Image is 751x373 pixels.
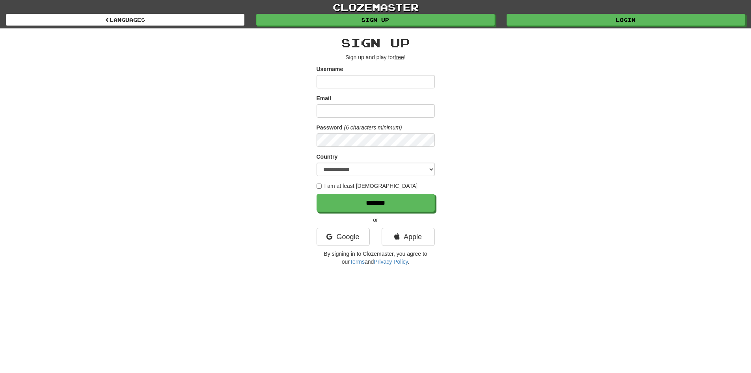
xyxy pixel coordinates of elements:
a: Languages [6,14,244,26]
input: I am at least [DEMOGRAPHIC_DATA] [317,184,322,189]
u: free [395,54,404,60]
em: (6 characters minimum) [344,124,402,131]
h2: Sign up [317,36,435,49]
label: Password [317,124,343,131]
label: Username [317,65,343,73]
a: Terms [350,259,365,265]
p: Sign up and play for ! [317,53,435,61]
a: Privacy Policy [374,259,408,265]
label: Country [317,153,338,161]
label: Email [317,94,331,102]
p: or [317,216,435,224]
a: Google [317,228,370,246]
a: Sign up [256,14,495,26]
a: Apple [382,228,435,246]
label: I am at least [DEMOGRAPHIC_DATA] [317,182,418,190]
a: Login [507,14,745,26]
p: By signing in to Clozemaster, you agree to our and . [317,250,435,266]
